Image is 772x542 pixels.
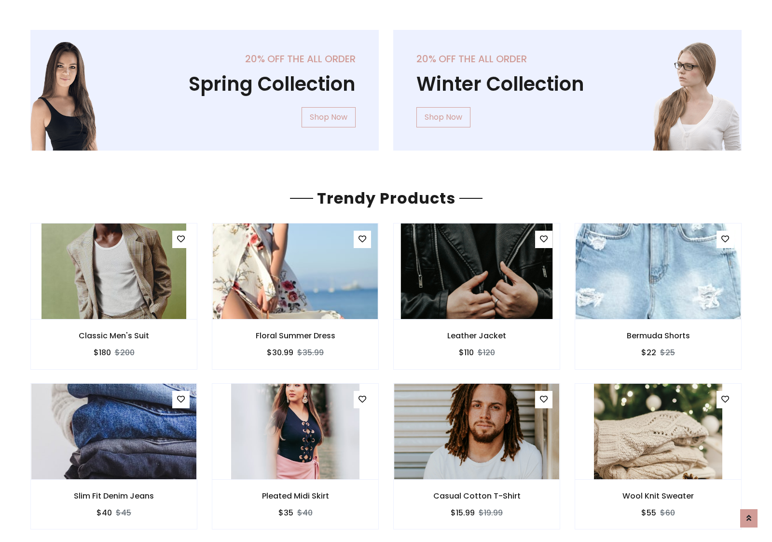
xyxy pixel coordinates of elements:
[459,348,474,357] h6: $110
[297,347,324,358] del: $35.99
[267,348,293,357] h6: $30.99
[479,507,503,518] del: $19.99
[278,508,293,517] h6: $35
[297,507,313,518] del: $40
[478,347,495,358] del: $120
[115,347,135,358] del: $200
[575,331,741,340] h6: Bermuda Shorts
[641,508,656,517] h6: $55
[416,53,718,65] h5: 20% off the all order
[394,491,560,500] h6: Casual Cotton T-Shirt
[660,507,675,518] del: $60
[416,107,470,127] a: Shop Now
[416,72,718,96] h1: Winter Collection
[94,348,111,357] h6: $180
[116,507,131,518] del: $45
[660,347,675,358] del: $25
[313,187,459,209] span: Trendy Products
[394,331,560,340] h6: Leather Jacket
[575,491,741,500] h6: Wool Knit Sweater
[54,72,356,96] h1: Spring Collection
[302,107,356,127] a: Shop Now
[31,491,197,500] h6: Slim Fit Denim Jeans
[212,491,378,500] h6: Pleated Midi Skirt
[96,508,112,517] h6: $40
[641,348,656,357] h6: $22
[54,53,356,65] h5: 20% off the all order
[212,331,378,340] h6: Floral Summer Dress
[451,508,475,517] h6: $15.99
[31,331,197,340] h6: Classic Men's Suit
